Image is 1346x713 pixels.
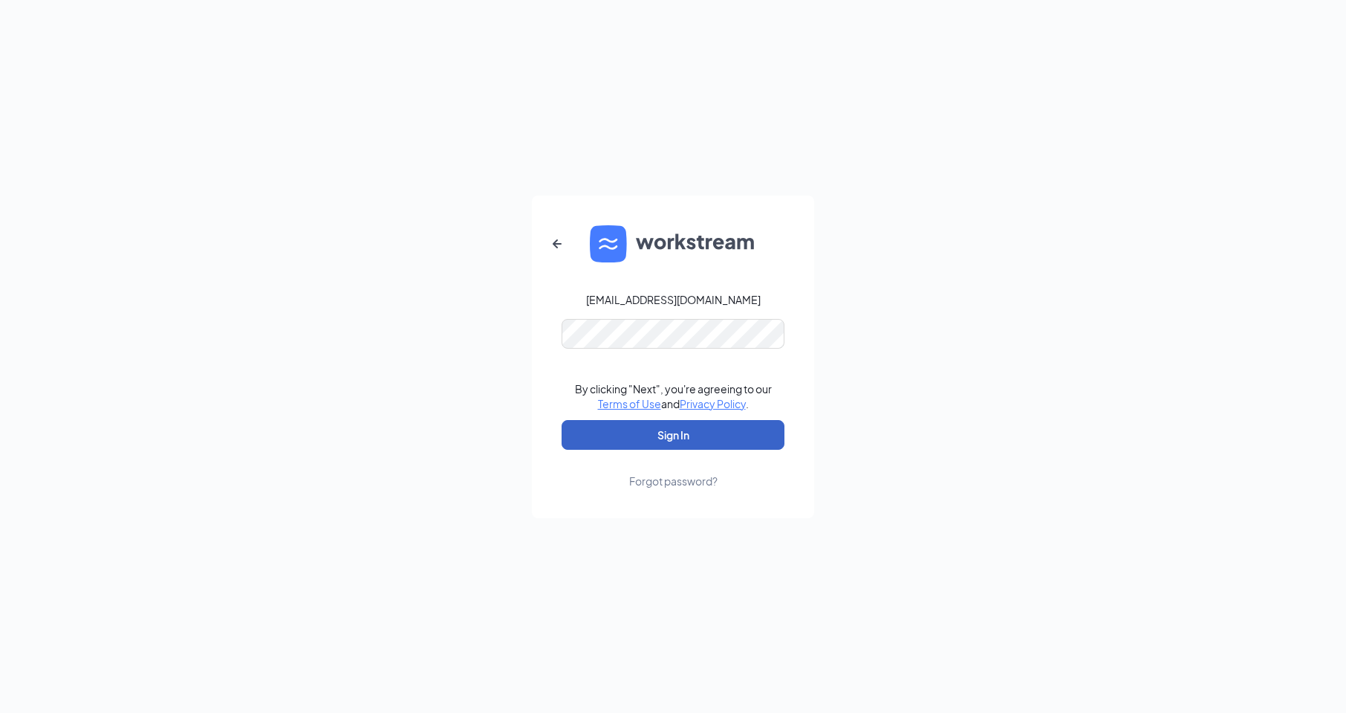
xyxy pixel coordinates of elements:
[629,450,718,488] a: Forgot password?
[680,397,746,410] a: Privacy Policy
[598,397,661,410] a: Terms of Use
[629,474,718,488] div: Forgot password?
[586,292,761,307] div: [EMAIL_ADDRESS][DOMAIN_NAME]
[562,420,784,450] button: Sign In
[590,225,756,262] img: WS logo and Workstream text
[575,381,772,411] div: By clicking "Next", you're agreeing to our and .
[539,226,575,262] button: ArrowLeftNew
[548,235,566,253] svg: ArrowLeftNew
